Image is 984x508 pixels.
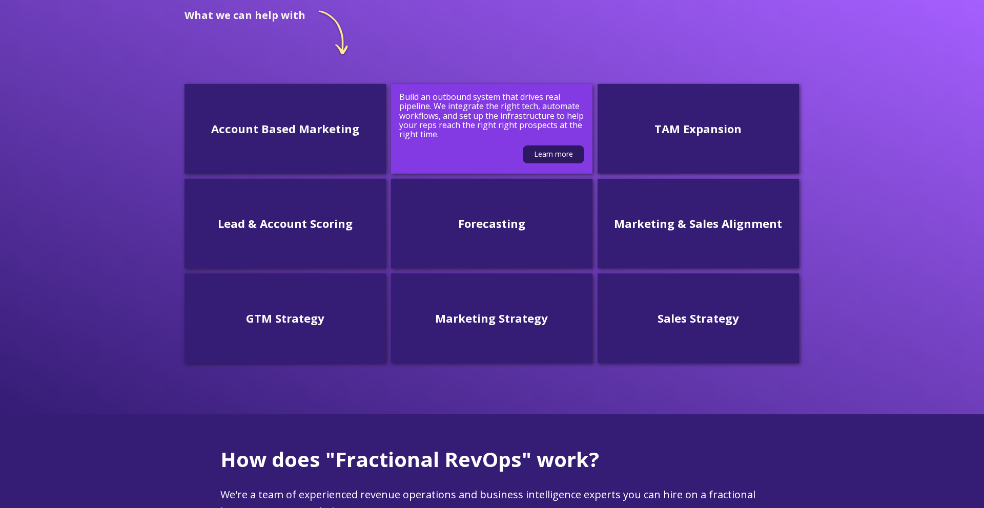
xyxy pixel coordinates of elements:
[399,92,584,139] p: Build an outbound system that drives real pipeline. We integrate the right tech, automate workflo...
[220,445,599,473] span: How does "Fractional RevOps" work?
[193,216,378,231] h3: Lead & Account Scoring
[606,216,791,231] h3: Marketing & Sales Alignment
[523,145,584,163] a: Learn more
[606,310,791,326] h3: Sales Strategy
[193,121,378,137] h3: Account Based Marketing
[399,216,584,231] h3: Forecasting
[606,121,791,137] h3: TAM Expansion
[399,310,584,326] h3: Marketing Strategy
[193,310,378,326] h3: GTM Strategy
[184,9,305,21] h2: What we can help with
